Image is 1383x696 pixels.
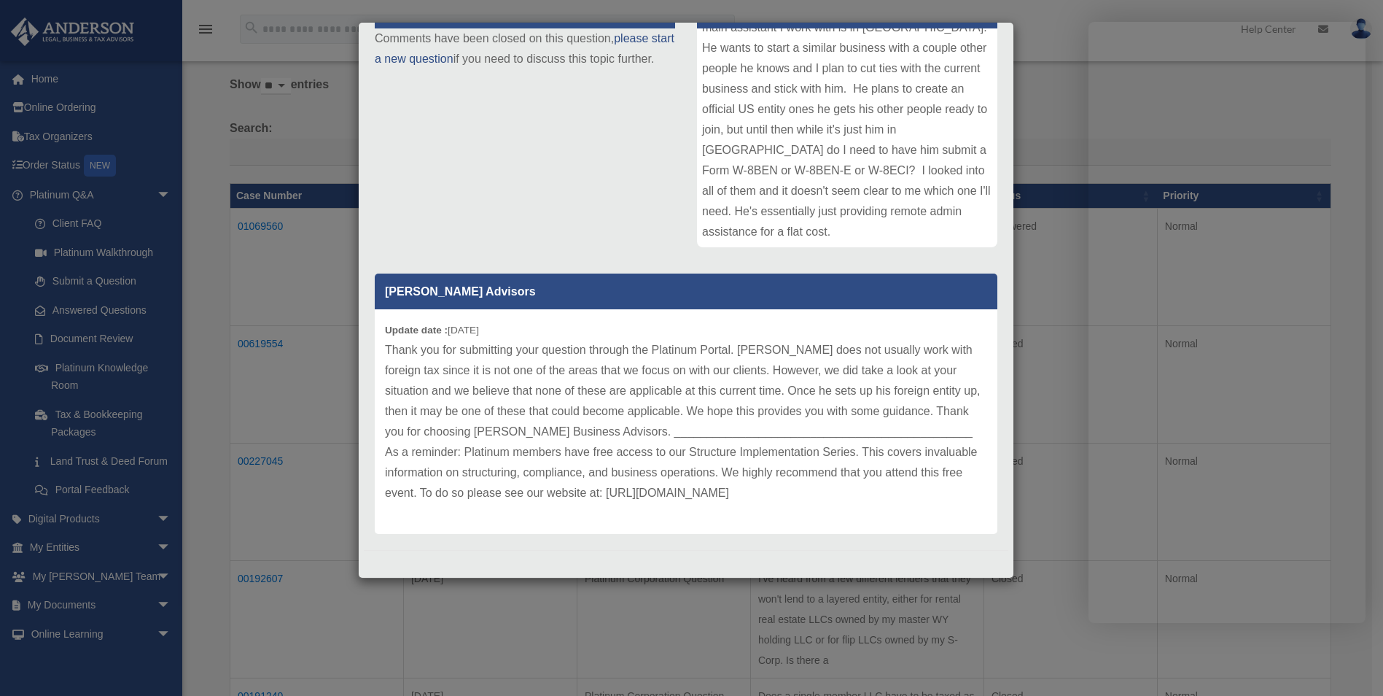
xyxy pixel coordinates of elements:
[385,325,448,336] b: Update date :
[1088,22,1366,623] iframe: Chat Window
[375,32,674,65] a: please start a new question
[375,28,675,69] p: Comments have been closed on this question, if you need to discuss this topic further.
[375,274,997,309] p: [PERSON_NAME] Advisors
[385,340,987,503] p: Thank you for submitting your question through the Platinum Portal. [PERSON_NAME] does not usuall...
[385,325,479,336] small: [DATE]
[697,28,997,247] div: I hired a virtual assistant service to help manage my short-term rentals. It's a US-based company...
